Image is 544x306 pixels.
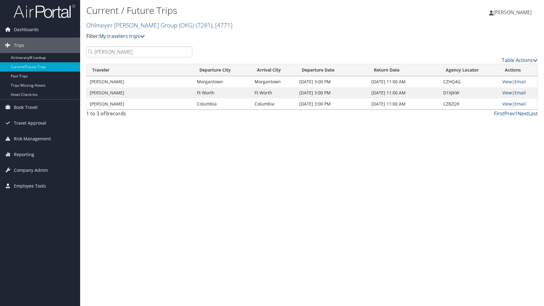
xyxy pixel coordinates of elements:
td: | [499,76,538,87]
td: [DATE] 11:00 AM [368,98,440,110]
td: [DATE] 11:00 AM [368,87,440,98]
td: Morgantown [194,76,251,87]
a: Email [514,101,526,107]
h1: Current / Future Trips [86,4,387,17]
a: My travelers trips [99,33,145,39]
a: Email [514,79,526,85]
td: CZHQ4G [440,76,499,87]
th: Return Date: activate to sort column ascending [368,64,440,76]
td: [PERSON_NAME] [87,76,194,87]
a: Table Actions [502,57,538,64]
span: Book Travel [14,100,38,115]
span: Travel Approval [14,115,46,131]
td: [DATE] 3:00 PM [296,98,368,110]
a: View [502,101,512,107]
a: 1 [515,110,517,117]
div: 1 to 3 of records [86,110,192,120]
a: View [502,79,512,85]
th: Actions [499,64,538,76]
td: | [499,98,538,110]
span: [PERSON_NAME] [493,9,532,16]
td: D1XJKW [440,87,499,98]
th: Departure Date: activate to sort column descending [296,64,368,76]
td: Ft Worth [194,87,251,98]
img: airportal-logo.png [14,4,75,19]
td: CZ8ZQ9 [440,98,499,110]
span: Trips [14,38,24,53]
a: Last [528,110,538,117]
span: Company Admin [14,163,48,178]
td: [DATE] 3:00 PM [296,76,368,87]
td: [PERSON_NAME] [87,98,194,110]
td: | [499,87,538,98]
span: Employee Tools [14,178,46,194]
td: [PERSON_NAME] [87,87,194,98]
th: Agency Locator: activate to sort column ascending [440,64,499,76]
td: Ft Worth [252,87,296,98]
a: Email [514,90,526,96]
a: Next [517,110,528,117]
a: Ohlmeyer [PERSON_NAME] Group (OKG) [86,21,232,29]
input: Search Traveler or Arrival City [86,46,192,57]
a: First [494,110,504,117]
th: Arrival City: activate to sort column ascending [252,64,296,76]
span: Dashboards [14,22,39,37]
td: Columbia [194,98,251,110]
a: View [502,90,512,96]
span: Reporting [14,147,34,162]
span: , [ 4771 ] [212,21,232,29]
a: [PERSON_NAME] [489,3,538,22]
td: Columbia [252,98,296,110]
td: [DATE] 11:00 AM [368,76,440,87]
span: Risk Management [14,131,51,147]
td: [DATE] 3:00 PM [296,87,368,98]
span: ( 7281 ) [196,21,212,29]
span: 3 [105,110,108,117]
th: Traveler: activate to sort column ascending [87,64,194,76]
a: Prev [504,110,515,117]
p: Filter: [86,32,387,40]
th: Departure City: activate to sort column ascending [194,64,251,76]
td: Morgantown [252,76,296,87]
